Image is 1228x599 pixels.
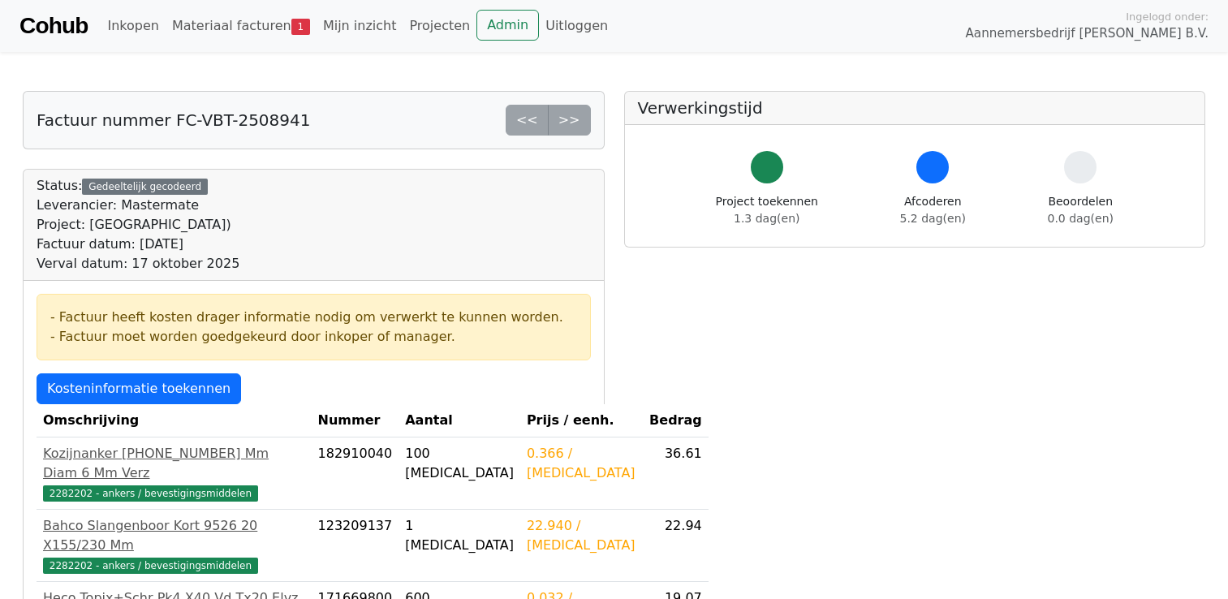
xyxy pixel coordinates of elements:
div: Factuur datum: [DATE] [37,235,239,254]
div: Gedeeltelijk gecodeerd [82,179,208,195]
span: Ingelogd onder: [1126,9,1209,24]
h5: Factuur nummer FC-VBT-2508941 [37,110,310,130]
a: Admin [476,10,539,41]
span: 1 [291,19,310,35]
th: Aantal [399,404,520,437]
th: Nummer [312,404,399,437]
a: Kozijnanker [PHONE_NUMBER] Mm Diam 6 Mm Verz2282202 - ankers / bevestigingsmiddelen [43,444,305,502]
span: 0.0 dag(en) [1048,212,1114,225]
a: Inkopen [101,10,165,42]
th: Prijs / eenh. [520,404,642,437]
div: Kozijnanker [PHONE_NUMBER] Mm Diam 6 Mm Verz [43,444,305,483]
div: Project: [GEOGRAPHIC_DATA]) [37,215,239,235]
th: Bedrag [642,404,709,437]
div: 22.940 / [MEDICAL_DATA] [527,516,636,555]
td: 123209137 [312,510,399,582]
td: 182910040 [312,437,399,510]
div: Afcoderen [900,193,966,227]
td: 36.61 [642,437,709,510]
div: - Factuur heeft kosten drager informatie nodig om verwerkt te kunnen worden. [50,308,577,327]
td: 22.94 [642,510,709,582]
a: Uitloggen [539,10,614,42]
th: Omschrijving [37,404,312,437]
span: 1.3 dag(en) [734,212,799,225]
div: 0.366 / [MEDICAL_DATA] [527,444,636,483]
div: 100 [MEDICAL_DATA] [405,444,514,483]
span: Aannemersbedrijf [PERSON_NAME] B.V. [965,24,1209,43]
span: 5.2 dag(en) [900,212,966,225]
a: Kosteninformatie toekennen [37,373,241,404]
div: Project toekennen [716,193,818,227]
span: 2282202 - ankers / bevestigingsmiddelen [43,558,258,574]
a: Projecten [403,10,476,42]
div: - Factuur moet worden goedgekeurd door inkoper of manager. [50,327,577,347]
div: Beoordelen [1048,193,1114,227]
h5: Verwerkingstijd [638,98,1192,118]
div: 1 [MEDICAL_DATA] [405,516,514,555]
div: Verval datum: 17 oktober 2025 [37,254,239,274]
span: 2282202 - ankers / bevestigingsmiddelen [43,485,258,502]
div: Bahco Slangenboor Kort 9526 20 X155/230 Mm [43,516,305,555]
a: Bahco Slangenboor Kort 9526 20 X155/230 Mm2282202 - ankers / bevestigingsmiddelen [43,516,305,575]
div: Status: [37,176,239,274]
a: Materiaal facturen1 [166,10,317,42]
a: Cohub [19,6,88,45]
a: Mijn inzicht [317,10,403,42]
div: Leverancier: Mastermate [37,196,239,215]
